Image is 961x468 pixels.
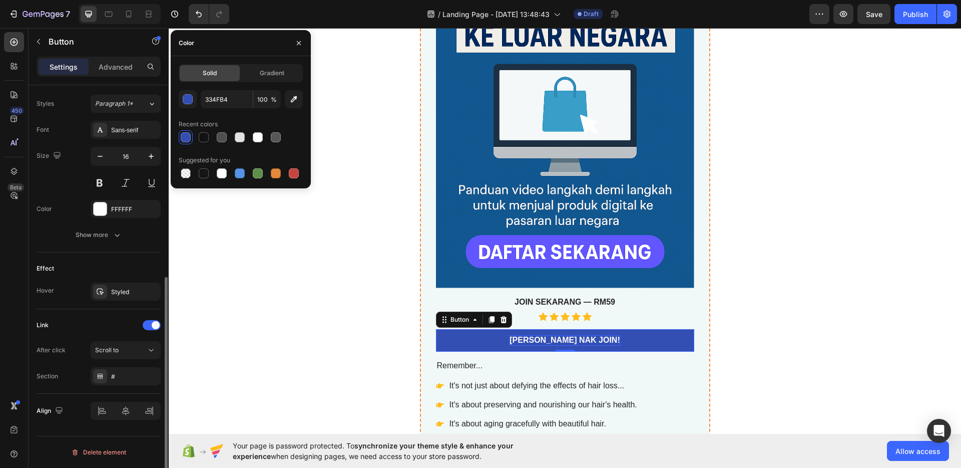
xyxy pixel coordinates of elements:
button: Publish [894,4,936,24]
strong: JOIN SEKARANG — RM59 [346,270,446,278]
span: Your page is password protected. To when designing pages, we need access to your store password. [233,440,553,461]
button: Allow access [887,441,949,461]
div: Sans-serif [111,126,158,135]
p: ⁠⁠⁠⁠⁠⁠⁠ [268,269,525,280]
div: Show more [76,230,122,240]
div: Color [37,204,52,213]
div: Align [37,404,65,418]
p: Advanced [99,62,133,72]
h3: Rich Text Editor. Editing area: main [267,268,526,281]
button: Show more [37,226,161,244]
p: It's about preserving and nourishing our hair's health. [281,371,468,383]
p: 7 [66,8,70,20]
button: 7 [4,4,75,24]
div: Styled [111,288,158,297]
div: Hover [37,286,54,295]
div: Beta [8,183,24,191]
p: It's not just about defying the effects of hair loss... [281,352,468,364]
button: Delete element [37,444,161,460]
div: After click [37,346,66,355]
div: Effect [37,264,54,273]
span: Draft [584,10,599,19]
div: # [111,372,158,381]
p: Remember... [268,333,525,343]
div: Size [37,149,63,163]
div: Styles [37,99,54,108]
span: % [271,95,277,104]
button: Scroll to [91,341,161,359]
div: Delete element [71,446,126,458]
div: Publish [903,9,928,20]
div: Rich Text Editor. Editing area: main [341,307,451,318]
iframe: Design area [169,28,961,434]
p: Settings [50,62,78,72]
p: [PERSON_NAME] NAK JOIN! [341,307,451,318]
span: Paragraph 1* [95,99,133,108]
span: Save [866,10,882,19]
p: Button [49,36,134,48]
div: FFFFFF [111,205,158,214]
div: Section [37,372,58,381]
input: Eg: FFFFFF [201,90,253,108]
button: Paragraph 1* [91,95,161,113]
span: synchronize your theme style & enhance your experience [233,441,514,460]
span: Gradient [260,69,284,78]
div: Color [179,39,194,48]
div: 450 [10,107,24,115]
div: Recent colors [179,120,218,129]
div: Link [37,321,49,330]
span: Scroll to [95,346,119,354]
span: Allow access [895,446,940,456]
p: It's about aging gracefully with beautiful hair. [281,390,468,402]
span: Solid [203,69,217,78]
div: Undo/Redo [189,4,229,24]
button: Save [857,4,890,24]
span: Landing Page - [DATE] 13:48:43 [442,9,550,20]
div: Font [37,125,49,134]
span: / [438,9,440,20]
div: Open Intercom Messenger [927,419,951,443]
div: Button [280,287,302,296]
a: Rich Text Editor. Editing area: main [267,301,526,324]
div: Suggested for you [179,156,230,165]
